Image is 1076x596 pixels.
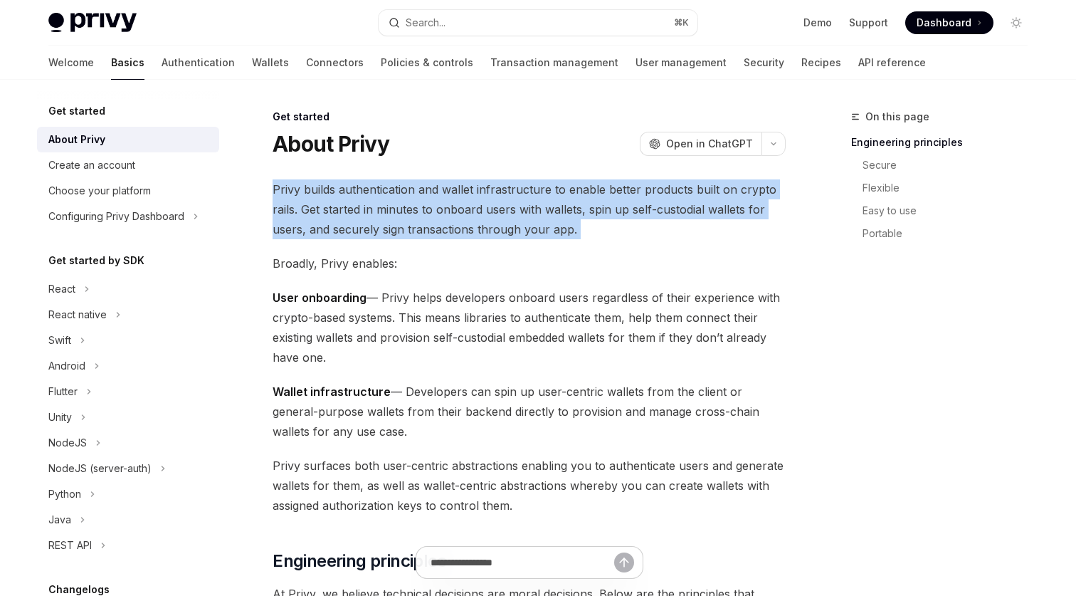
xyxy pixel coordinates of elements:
div: Swift [48,332,71,349]
div: Python [48,486,81,503]
button: REST API [37,533,219,558]
a: User management [635,46,727,80]
a: Wallets [252,46,289,80]
span: Dashboard [917,16,971,30]
a: Secure [851,154,1039,177]
a: Choose your platform [37,178,219,204]
button: Send message [614,553,634,573]
a: About Privy [37,127,219,152]
a: Flexible [851,177,1039,199]
img: light logo [48,13,137,33]
a: Support [849,16,888,30]
div: About Privy [48,131,105,148]
button: Swift [37,328,219,353]
span: — Developers can spin up user-centric wallets from the client or general-purpose wallets from the... [273,382,786,441]
div: Flutter [48,383,78,400]
button: React native [37,302,219,328]
span: On this page [865,108,929,125]
div: Get started [273,110,786,124]
h1: About Privy [273,131,389,157]
a: Security [744,46,784,80]
span: — Privy helps developers onboard users regardless of their experience with crypto-based systems. ... [273,288,786,367]
input: Ask a question... [431,547,614,578]
button: Android [37,353,219,379]
h5: Get started by SDK [48,252,144,269]
div: React [48,281,75,298]
a: Easy to use [851,199,1039,222]
button: NodeJS (server-auth) [37,456,219,481]
span: Broadly, Privy enables: [273,253,786,273]
a: Transaction management [490,46,618,80]
button: Open in ChatGPT [640,132,761,156]
a: Create an account [37,152,219,178]
strong: Wallet infrastructure [273,385,391,399]
div: REST API [48,537,92,554]
div: Android [48,357,85,375]
button: Configuring Privy Dashboard [37,204,219,229]
div: Choose your platform [48,182,151,199]
h5: Get started [48,103,105,120]
button: Search...⌘K [379,10,697,36]
a: Welcome [48,46,94,80]
span: Privy surfaces both user-centric abstractions enabling you to authenticate users and generate wal... [273,456,786,516]
a: Demo [803,16,832,30]
a: API reference [858,46,926,80]
button: Python [37,481,219,507]
div: Search... [406,14,445,31]
span: Open in ChatGPT [666,137,753,151]
a: Portable [851,222,1039,245]
div: Unity [48,409,72,426]
div: Create an account [48,157,135,174]
div: NodeJS [48,434,87,451]
button: React [37,276,219,302]
a: Authentication [162,46,235,80]
button: Flutter [37,379,219,404]
button: NodeJS [37,430,219,456]
span: Privy builds authentication and wallet infrastructure to enable better products built on crypto r... [273,179,786,239]
div: React native [48,306,107,323]
button: Java [37,507,219,533]
div: NodeJS (server-auth) [48,460,152,477]
a: Basics [111,46,144,80]
a: Recipes [801,46,841,80]
button: Unity [37,404,219,430]
a: Policies & controls [381,46,473,80]
span: ⌘ K [674,17,689,28]
strong: User onboarding [273,291,366,305]
a: Dashboard [905,11,993,34]
button: Toggle dark mode [1005,11,1028,34]
a: Engineering principles [851,131,1039,154]
a: Connectors [306,46,364,80]
div: Java [48,511,71,528]
div: Configuring Privy Dashboard [48,208,184,225]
